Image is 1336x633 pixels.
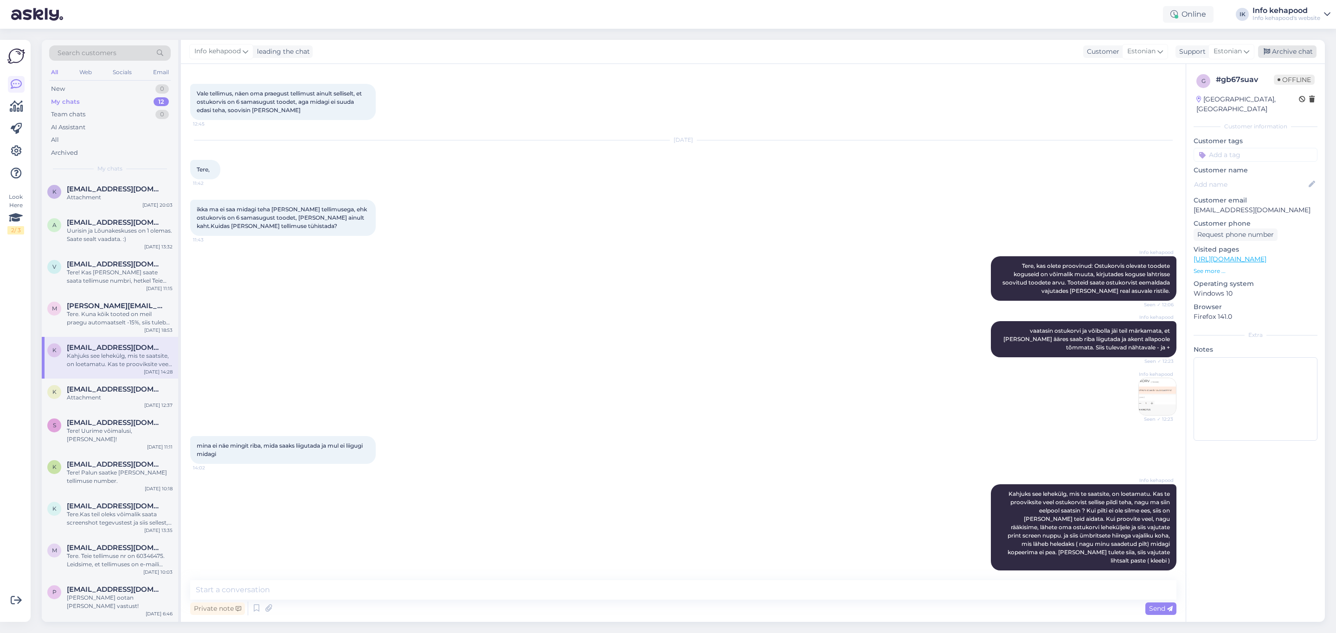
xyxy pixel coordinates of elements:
p: Browser [1194,302,1317,312]
a: Info kehapoodInfo kehapood's website [1252,7,1330,22]
div: 2 / 3 [7,226,24,234]
span: sirlipolts@gmail.com [67,418,163,427]
div: [DATE] 10:18 [145,485,173,492]
p: Customer tags [1194,136,1317,146]
span: Info kehapood [1138,371,1173,378]
span: 14:02 [193,464,228,471]
div: Tere! Palun saatke [PERSON_NAME] tellimuse number. [67,468,173,485]
p: Operating system [1194,279,1317,289]
span: k [52,347,57,354]
div: [DATE] 11:11 [147,443,173,450]
span: a [52,222,57,228]
span: Estonian [1214,46,1242,57]
span: marjamaa.michel@gmail.com [67,302,163,310]
div: Info kehapood's website [1252,14,1320,22]
div: Archive chat [1258,45,1317,58]
div: Uurisin ja Lõunakeskuses on 1 olemas. Saate sealt vaadata. :) [67,227,173,243]
span: mina ei näe mingit riba, mida saaks liigutada ja mul ei liigugi midagi [197,442,364,457]
div: Email [151,66,171,78]
div: Private note [190,602,245,615]
p: Customer phone [1194,219,1317,228]
span: Info kehapood [194,46,241,57]
div: 0 [155,84,169,94]
div: [PERSON_NAME] ootan [PERSON_NAME] vastust! [67,594,173,610]
span: s [53,422,56,429]
span: modernneklassika@gmail.com [67,544,163,552]
div: [DATE] [190,136,1176,144]
span: k [52,188,57,195]
span: Send [1149,604,1173,613]
span: andraroosipold@gmail.com [67,218,163,227]
span: g [1201,77,1206,84]
div: Web [77,66,94,78]
p: Visited pages [1194,245,1317,254]
div: AI Assistant [51,123,85,132]
div: [GEOGRAPHIC_DATA], [GEOGRAPHIC_DATA] [1196,95,1299,114]
span: p [52,589,57,595]
span: Vale tellimus, näen oma praegust tellimust ainult selliselt, et ostukorvis on 6 samasugust toodet... [197,90,363,114]
span: k [52,505,57,512]
div: # gb67suav [1216,74,1274,85]
span: Info kehapood [1139,314,1174,321]
span: katlinlindmae@gmail.com [67,502,163,510]
p: Customer email [1194,196,1317,205]
div: [DATE] 20:03 [142,202,173,209]
div: My chats [51,97,80,107]
span: klenja.tiitsar@gmail.com [67,343,163,352]
span: ikka ma ei saa midagi teha [PERSON_NAME] tellimusega, ehk ostukorvis on 6 samasugust toodet, [PER... [197,206,368,229]
p: [EMAIL_ADDRESS][DOMAIN_NAME] [1194,205,1317,215]
div: New [51,84,65,94]
div: Extra [1194,331,1317,339]
div: Look Here [7,193,24,234]
div: Attachment [67,193,173,202]
img: Askly Logo [7,47,25,65]
span: klenja.tiitsar@gmail.com [67,385,163,393]
div: Customer information [1194,122,1317,131]
p: Customer name [1194,165,1317,175]
div: Tere. Kuna kõik tooted on meil praegu automaatselt -15%, siis tulebki koodi kasutades topelt [DEM... [67,310,173,327]
div: Support [1175,47,1206,57]
div: Online [1163,6,1214,23]
span: Seen ✓ 12:06 [1139,301,1174,308]
span: Info kehapood [1139,477,1174,484]
input: Add name [1194,179,1307,190]
div: Socials [111,66,134,78]
div: Request phone number [1194,228,1278,241]
span: Tere, [197,166,210,173]
div: leading the chat [253,47,310,57]
span: Estonian [1127,46,1156,57]
span: ksaarkopli@gmail.com [67,460,163,468]
div: 12 [154,97,169,107]
div: 0 [155,110,169,119]
span: 11:43 [193,236,228,243]
div: Tere.Kas teil oleks võimalik saata screenshot tegevustest ja siis sellest, et ostukorv tühi? Ühes... [67,510,173,527]
div: Tere! Uurime võimalusi, [PERSON_NAME]! [67,427,173,443]
div: All [51,135,59,145]
p: See more ... [1194,267,1317,275]
span: 11:42 [193,180,228,187]
span: valterelve@gmail.com [67,260,163,268]
input: Add a tag [1194,148,1317,162]
span: Seen ✓ 12:23 [1139,358,1174,365]
span: 12:45 [193,120,228,127]
span: kristel.kiholane@mail.ee [67,185,163,193]
div: Tere! Kas [PERSON_NAME] saate saata tellimuse numbri, hetkel Teie nimega ma tellimust ei leidnud. [67,268,173,285]
span: vaatasin ostukorvi ja võibolla jäi teil märkamata, et [PERSON_NAME] ääres saab riba liigutada ja ... [1003,327,1171,351]
div: Tere. Teie tellimuse nr on 60346475. Leidsime, et tellimuses on e-maili aadressis viga sees, seet... [67,552,173,569]
div: [DATE] 13:32 [144,243,173,250]
div: [DATE] 12:37 [144,402,173,409]
div: [DATE] 13:35 [144,527,173,534]
div: Info kehapood [1252,7,1320,14]
a: [URL][DOMAIN_NAME] [1194,255,1266,263]
span: k [52,463,57,470]
div: [DATE] 18:53 [144,327,173,334]
span: k [52,388,57,395]
div: Archived [51,148,78,158]
span: Search customers [58,48,116,58]
span: Kahjuks see lehekülg, mis te saatsite, on loetamatu. Kas te prooviksite veel ostukorvist sellise ... [1008,490,1171,564]
span: v [52,263,56,270]
div: Attachment [67,393,173,402]
span: Info kehapood [1139,249,1174,256]
div: [DATE] 14:28 [144,368,173,375]
span: Tere, kas olete proovinud: Ostukorvis olevate toodete koguseid on võimalik muuta, kirjutades kogu... [1002,262,1171,294]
